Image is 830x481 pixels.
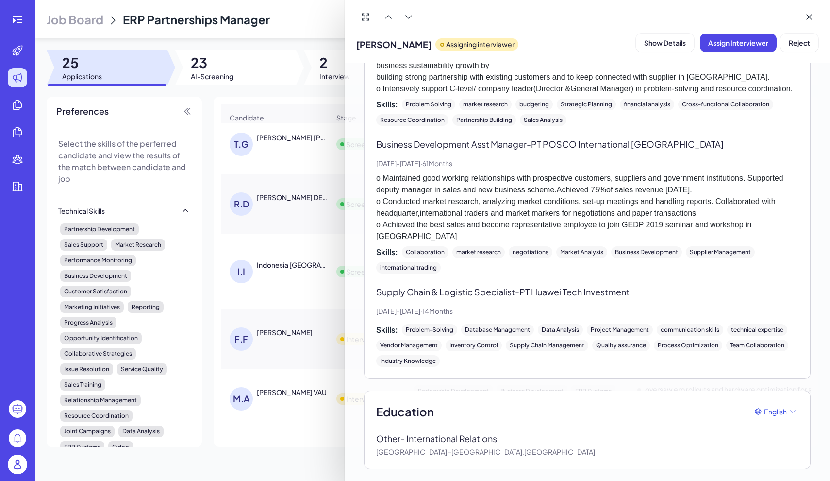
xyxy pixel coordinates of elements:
[376,246,398,258] span: Skills:
[727,324,787,336] div: technical expertise
[557,99,616,110] div: Strategic Planning
[636,34,694,52] button: Show Details
[644,38,686,47] span: Show Details
[700,34,777,52] button: Assign Interviewer
[592,340,650,351] div: Quality assurance
[376,285,798,298] p: Supply Chain & Logistic Specialist - PT Huawei Tech Investment
[376,99,398,110] span: Skills:
[780,34,818,52] button: Reject
[356,38,432,51] span: [PERSON_NAME]
[376,447,798,457] p: [GEOGRAPHIC_DATA] -[GEOGRAPHIC_DATA],[GEOGRAPHIC_DATA]
[520,114,566,126] div: Sales Analysis
[376,158,798,169] p: [DATE] - [DATE] · 61 Months
[376,137,798,151] p: Business Development Asst Manager - PT POSCO International [GEOGRAPHIC_DATA]
[587,324,653,336] div: Project Management
[376,262,441,274] div: international trading
[764,407,787,417] span: English
[402,324,457,336] div: Problem-Solving
[657,324,723,336] div: communication skills
[376,403,434,420] span: Education
[556,246,607,258] div: Market Analysis
[620,99,674,110] div: financial analysis
[708,38,768,47] span: Assign Interviewer
[506,340,588,351] div: Supply Chain Management
[509,246,552,258] div: negotiations
[611,246,682,258] div: Business Development
[515,99,553,110] div: budgeting
[376,172,798,242] p: ο Maintained good working relationships with prospective customers, suppliers and government inst...
[461,324,534,336] div: Database Management
[376,355,440,367] div: Industry Knowledge
[789,38,810,47] span: Reject
[376,306,798,316] p: [DATE] - [DATE] · 14 Months
[376,432,512,445] p: Other - International Relations
[376,114,448,126] div: Resource Coordination
[446,340,502,351] div: Inventory Control
[402,99,455,110] div: Problem Solving
[686,246,755,258] div: Supplier Management
[452,114,516,126] div: Partnership Building
[452,246,505,258] div: market research
[678,99,773,110] div: Cross-functional Collaboration
[459,99,512,110] div: market research
[402,246,448,258] div: Collaboration
[446,39,515,50] p: Assigning interviewer
[654,340,722,351] div: Process Optimization
[726,340,788,351] div: Team Collaboration
[376,340,442,351] div: Vendor Management
[538,324,583,336] div: Data Analysis
[376,324,398,336] span: Skills:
